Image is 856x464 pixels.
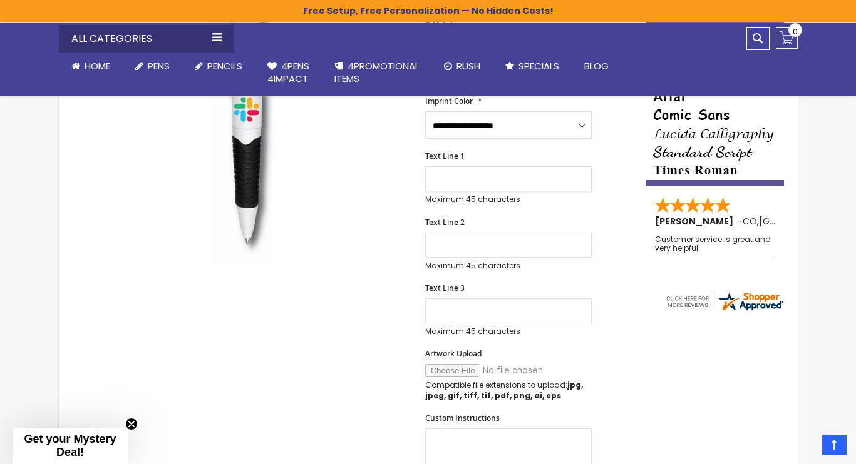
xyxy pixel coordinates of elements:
span: [PERSON_NAME] [655,215,738,228]
img: font-personalization-examples [646,66,784,186]
span: Text Line 2 [425,217,465,228]
span: Blog [584,59,609,73]
a: Pens [123,53,182,80]
span: CO [743,215,757,228]
a: 4pens.com certificate URL [664,305,785,315]
a: 0 [776,27,798,49]
a: 4PROMOTIONALITEMS [322,53,431,93]
span: Custom Instructions [425,413,500,423]
a: 4Pens4impact [255,53,322,93]
div: Customer service is great and very helpful [655,235,776,262]
div: All Categories [59,25,234,53]
span: Text Line 1 [425,151,465,161]
span: Specials [518,59,559,73]
span: Home [85,59,110,73]
span: Get your Mystery Deal! [24,433,116,458]
span: Text Line 3 [425,283,465,293]
span: Rush [456,59,480,73]
span: Pencils [207,59,242,73]
a: Pencils [182,53,255,80]
span: 0 [793,26,798,38]
span: [GEOGRAPHIC_DATA] [759,215,851,228]
button: Close teaser [125,418,138,430]
p: Compatible file extensions to upload: [425,380,592,400]
a: Rush [431,53,493,80]
a: Blog [572,53,621,80]
span: - , [738,215,851,228]
p: Maximum 45 characters [425,194,592,204]
a: Home [59,53,123,80]
span: Imprint Color [425,96,473,106]
span: Artwork Upload [425,348,482,359]
span: 4Pens 4impact [267,59,309,85]
div: Get your Mystery Deal!Close teaser [13,428,128,464]
a: Top [822,435,847,455]
p: Maximum 45 characters [425,326,592,336]
strong: jpg, jpeg, gif, tiff, tif, pdf, png, ai, eps [425,380,583,400]
span: 4PROMOTIONAL ITEMS [334,59,419,85]
a: Specials [493,53,572,80]
span: Pens [148,59,170,73]
p: Maximum 45 characters [425,261,592,271]
img: 4pens.com widget logo [664,290,785,313]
